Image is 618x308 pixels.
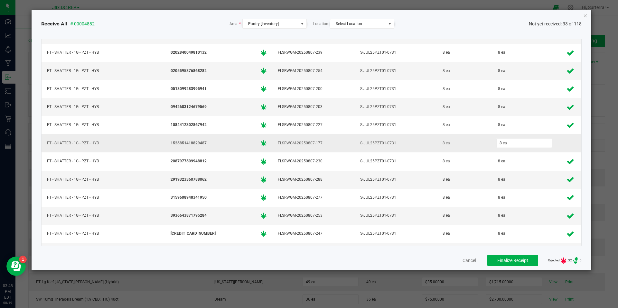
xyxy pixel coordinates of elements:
[171,158,207,164] span: 2087977509948812
[359,157,433,166] div: S-JUL25PZT01-0731
[171,104,207,110] span: 0942683124679569
[171,50,207,56] span: 0202840049810132
[359,175,433,184] div: S-JUL25PZT01-0731
[171,68,207,74] span: 0205595876868282
[441,211,487,220] div: 8 ea
[441,84,487,94] div: 8 ea
[45,48,161,57] div: FT - SHATTER - 1G - PZT - HYB
[441,139,487,148] div: 8 ea
[496,211,507,220] div: 8 ea
[463,257,476,264] button: Cancel
[276,66,351,76] div: FLSRWGM-20250807-254
[276,48,351,57] div: FLSRWGM-20250807-239
[497,139,552,148] input: 0 ea
[496,84,507,94] div: 8 ea
[487,255,538,266] button: Finalize Receipt
[496,66,507,76] div: 8 ea
[359,193,433,202] div: S-JUL25PZT01-0731
[171,86,207,92] span: 0518099283995941
[171,213,207,219] span: 3936643871795284
[276,229,351,238] div: FLSRWGM-20250807-247
[171,122,207,128] span: 1084412302867942
[41,21,67,27] span: Receive All
[70,21,95,27] span: # 00004882
[441,102,487,112] div: 8 ea
[229,21,241,27] span: Area
[441,120,487,130] div: 8 ea
[496,229,507,238] div: 8 ea
[572,257,578,264] span: Number of Delivery Device barcodes either fully or partially rejected
[276,211,351,220] div: FLSRWGM-20250807-253
[496,175,507,184] div: 8 ea
[496,102,507,112] div: 8 ea
[313,21,328,27] span: Location
[45,120,161,130] div: FT - SHATTER - 1G - PZT - HYB
[359,102,433,112] div: S-JUL25PZT01-0731
[45,175,161,184] div: FT - SHATTER - 1G - PZT - HYB
[336,22,362,26] span: Select Location
[441,157,487,166] div: 8 ea
[496,120,507,130] div: 8 ea
[441,66,487,76] div: 8 ea
[45,157,161,166] div: FT - SHATTER - 1G - PZT - HYB
[441,175,487,184] div: 8 ea
[248,22,279,26] span: Pantry [Inventory]
[583,12,588,19] button: Close
[6,257,26,276] iframe: Resource center
[359,211,433,220] div: S-JUL25PZT01-0731
[45,193,161,202] div: FT - SHATTER - 1G - PZT - HYB
[529,21,582,27] span: Not yet received: 33 of 118
[276,139,351,148] div: FLSRWGM-20250807-177
[276,193,351,202] div: FLSRWGM-20250807-277
[330,19,394,29] span: NO DATA FOUND
[496,48,507,57] div: 8 ea
[359,66,433,76] div: S-JUL25PZT01-0731
[560,257,567,264] span: Number of Cannabis barcodes either fully or partially rejected
[496,157,507,166] div: 8 ea
[45,102,161,112] div: FT - SHATTER - 1G - PZT - HYB
[359,120,433,130] div: S-JUL25PZT01-0731
[276,175,351,184] div: FLSRWGM-20250807-288
[171,177,207,183] span: 2919323360788062
[441,193,487,202] div: 8 ea
[359,229,433,238] div: S-JUL25PZT01-0731
[497,258,528,263] span: Finalize Receipt
[45,66,161,76] div: FT - SHATTER - 1G - PZT - HYB
[171,231,216,237] span: [CREDIT_CARD_NUMBER]
[45,84,161,94] div: FT - SHATTER - 1G - PZT - HYB
[359,139,433,148] div: S-JUL25PZT01-0731
[171,195,207,201] span: 3159608948341950
[171,140,207,146] span: 1525851418829487
[276,84,351,94] div: FLSRWGM-20250807-200
[359,84,433,94] div: S-JUL25PZT01-0731
[276,157,351,166] div: FLSRWGM-20250807-230
[359,48,433,57] div: S-JUL25PZT01-0731
[45,229,161,238] div: FT - SHATTER - 1G - PZT - HYB
[276,102,351,112] div: FLSRWGM-20250807-203
[441,229,487,238] div: 8 ea
[441,48,487,57] div: 8 ea
[276,120,351,130] div: FLSRWGM-20250807-227
[496,193,507,202] div: 8 ea
[45,139,161,148] div: FT - SHATTER - 1G - PZT - HYB
[548,257,582,264] span: Rejected: : 32 : 0
[19,256,27,263] iframe: Resource center unread badge
[45,211,161,220] div: FT - SHATTER - 1G - PZT - HYB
